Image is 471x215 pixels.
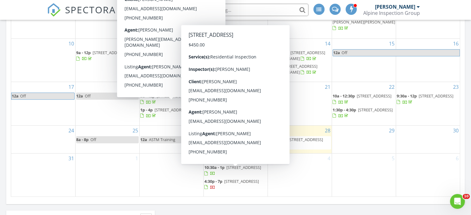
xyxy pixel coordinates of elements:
span: 9:30a - 12p [397,93,417,99]
a: Go to August 19, 2025 [195,82,203,92]
span: [STREET_ADDRESS][PERSON_NAME] [268,50,325,61]
span: [STREET_ADDRESS] [162,50,197,55]
span: 1p - 2p [268,63,281,69]
iframe: Intercom live chat [450,194,465,209]
span: [STREET_ADDRESS] [157,93,191,99]
a: 1:30p - 4:30p [STREET_ADDRESS][PERSON_NAME][PERSON_NAME] [333,13,395,32]
a: Go to September 1, 2025 [134,153,139,163]
td: Go to August 26, 2025 [139,125,203,153]
td: Go to August 23, 2025 [396,82,460,125]
td: Go to September 4, 2025 [268,153,332,197]
span: 10a - 12:30p [204,50,227,55]
a: 10a - 12:30p [STREET_ADDRESS] [333,93,391,105]
a: 1:30p - 4:30p [STREET_ADDRESS] [333,107,393,118]
td: Go to August 15, 2025 [332,38,396,82]
td: Go to August 12, 2025 [139,38,203,82]
span: 12a [11,93,19,99]
td: Go to August 20, 2025 [203,82,268,125]
a: 9:30a - 12p [STREET_ADDRESS] [397,93,453,105]
span: ASTM Training [213,137,239,142]
a: Go to August 10, 2025 [67,39,75,49]
td: Go to September 2, 2025 [139,153,203,197]
td: Go to September 5, 2025 [332,153,396,197]
a: 9a - 11:30a [STREET_ADDRESS][PERSON_NAME] [268,50,325,61]
a: 9a - 12p [STREET_ADDRESS] [204,92,267,106]
a: 9a - 12p [STREET_ADDRESS] [76,50,127,61]
img: The Best Home Inspection Software - Spectora [47,3,61,17]
a: 1p - 2p [STREET_ADDRESS][PERSON_NAME] [268,63,317,75]
span: [STREET_ADDRESS] [419,93,453,99]
a: 10:30a - 1p [STREET_ADDRESS] [204,164,267,177]
a: 10a - 12:30p [STREET_ADDRESS] [204,50,263,61]
td: Go to August 14, 2025 [268,38,332,82]
a: Go to September 5, 2025 [390,153,396,163]
span: 8a - 8p [76,137,89,142]
a: 10a - 12:30p [STREET_ADDRESS] [333,92,395,106]
td: Go to August 31, 2025 [11,153,75,197]
a: Go to August 12, 2025 [195,39,203,49]
td: Go to September 6, 2025 [396,153,460,197]
a: Go to August 25, 2025 [131,126,139,135]
span: [STREET_ADDRESS] [155,107,189,113]
a: Go to August 20, 2025 [259,82,268,92]
a: 9:30a - 12p [STREET_ADDRESS] [397,92,460,106]
span: 4:30p - 7p [204,178,222,184]
span: 12a [76,93,83,99]
span: 12a [333,49,340,56]
a: Go to September 4, 2025 [326,153,332,163]
a: Go to August 17, 2025 [67,82,75,92]
a: 9a - 12p [STREET_ADDRESS] [76,49,139,62]
td: Go to August 25, 2025 [75,125,139,153]
td: Go to August 19, 2025 [139,82,203,125]
span: 10 [463,194,470,199]
td: Go to August 16, 2025 [396,38,460,82]
a: Go to August 22, 2025 [388,82,396,92]
td: Go to August 22, 2025 [332,82,396,125]
span: [STREET_ADDRESS] [226,165,261,170]
td: Go to September 3, 2025 [203,153,268,197]
a: Go to September 6, 2025 [455,153,460,163]
a: Go to August 18, 2025 [131,82,139,92]
td: Go to August 21, 2025 [268,82,332,125]
a: Go to August 14, 2025 [324,39,332,49]
a: 10a - 12:30p [STREET_ADDRESS] [204,49,267,62]
td: Go to August 30, 2025 [396,125,460,153]
td: Go to August 17, 2025 [11,82,75,125]
span: 1p - 4p [140,107,153,113]
td: Go to August 24, 2025 [11,125,75,153]
span: Off [85,93,91,99]
span: Off [342,50,347,55]
a: Go to August 29, 2025 [388,126,396,135]
span: 12a [204,137,211,142]
a: Go to September 2, 2025 [198,153,203,163]
a: 9a - 12p [STREET_ADDRESS] [140,93,191,105]
span: Off [20,93,26,99]
a: Go to August 26, 2025 [195,126,203,135]
span: ASTM Training [149,137,175,142]
td: Go to August 10, 2025 [11,38,75,82]
td: Go to August 27, 2025 [203,125,268,153]
span: [STREET_ADDRESS] [224,178,259,184]
span: 9a - 12p [140,93,155,99]
a: 1:30p - 4:30p [STREET_ADDRESS] [333,106,395,120]
a: 4:30p - 7p [STREET_ADDRESS] [204,178,259,190]
td: Go to August 11, 2025 [75,38,139,82]
span: 11a - 2:30p [140,50,160,55]
a: Go to August 23, 2025 [452,82,460,92]
a: Go to August 28, 2025 [324,126,332,135]
span: 9a - 12p [204,93,219,99]
a: SPECTORA [47,8,116,21]
a: 1p - 4p [STREET_ADDRESS] [140,106,203,120]
span: [STREET_ADDRESS] [229,50,263,55]
span: Off [90,137,96,142]
td: Go to August 13, 2025 [203,38,268,82]
a: Go to August 16, 2025 [452,39,460,49]
a: Go to August 27, 2025 [259,126,268,135]
div: Alpine Inspection Group [363,10,420,16]
span: 12a [140,137,147,142]
span: 10a - 12:30p [333,93,355,99]
a: 1p - 2p [STREET_ADDRESS][PERSON_NAME] [268,63,331,76]
a: 1:30p - 4:30p [STREET_ADDRESS][PERSON_NAME][PERSON_NAME] [333,13,395,31]
a: Go to August 30, 2025 [452,126,460,135]
a: Go to August 21, 2025 [324,82,332,92]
